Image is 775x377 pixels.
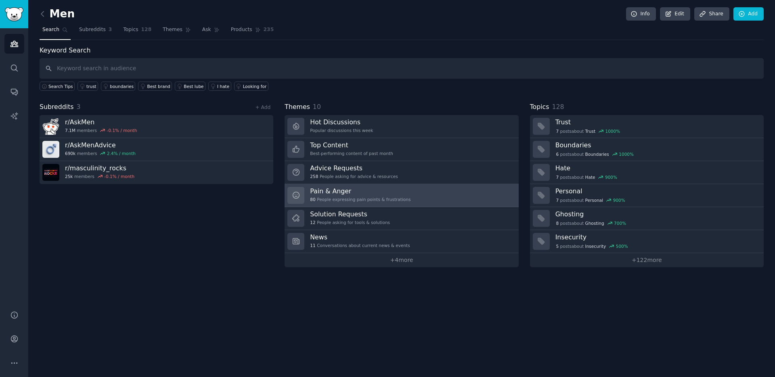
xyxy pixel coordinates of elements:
h3: r/ masculinity_rocks [65,164,134,172]
div: 1000 % [605,128,620,134]
div: 500 % [616,243,628,249]
img: GummySearch logo [5,7,23,21]
div: post s about [555,128,621,135]
h3: News [310,233,410,241]
h3: Advice Requests [310,164,398,172]
span: Trust [585,128,595,134]
a: Looking for [234,82,268,91]
span: 3 [109,26,112,34]
div: members [65,174,134,179]
img: masculinity_rocks [42,164,59,181]
a: Personal7postsaboutPersonal900% [530,184,764,207]
div: members [65,128,137,133]
a: Top ContentBest-performing content of past month [285,138,518,161]
a: boundaries [101,82,135,91]
a: Solution Requests12People asking for tools & solutions [285,207,518,230]
a: Themes [160,23,194,40]
span: Insecurity [585,243,606,249]
span: 80 [310,197,315,202]
span: 7 [556,174,559,180]
span: 25k [65,174,73,179]
span: Themes [163,26,182,34]
span: Search [42,26,59,34]
span: 11 [310,243,315,248]
a: Boundaries6postsaboutBoundaries1000% [530,138,764,161]
span: 128 [141,26,152,34]
a: Hate7postsaboutHate900% [530,161,764,184]
div: Best-performing content of past month [310,151,393,156]
h3: Hot Discussions [310,118,373,126]
div: trust [86,84,96,89]
span: Search Tips [48,84,73,89]
a: +4more [285,253,518,267]
div: post s about [555,220,627,227]
a: Trust7postsaboutTrust1000% [530,115,764,138]
div: boundaries [110,84,134,89]
div: post s about [555,243,629,250]
div: Best lube [184,84,203,89]
h3: Hate [555,164,758,172]
a: Info [626,7,656,21]
span: 5 [556,243,559,249]
span: 690k [65,151,75,156]
span: Subreddits [40,102,74,112]
div: post s about [555,174,618,181]
a: Search [40,23,71,40]
h3: Boundaries [555,141,758,149]
a: Best brand [138,82,172,91]
a: Ask [199,23,222,40]
div: I hate [217,84,229,89]
h3: Top Content [310,141,393,149]
h3: r/ AskMen [65,118,137,126]
div: 900 % [613,197,625,203]
div: -0.1 % / month [104,174,134,179]
span: Ask [202,26,211,34]
span: 7 [556,128,559,134]
span: 6 [556,151,559,157]
img: AskMenAdvice [42,141,59,158]
input: Keyword search in audience [40,58,764,79]
a: Topics128 [120,23,154,40]
div: -0.1 % / month [107,128,137,133]
a: r/AskMen7.1Mmembers-0.1% / month [40,115,273,138]
span: Topics [123,26,138,34]
span: 235 [264,26,274,34]
div: 2.4 % / month [107,151,136,156]
a: Products235 [228,23,276,40]
span: 128 [552,103,564,111]
div: post s about [555,151,635,158]
div: members [65,151,136,156]
div: People expressing pain points & frustrations [310,197,411,202]
div: People asking for advice & resources [310,174,398,179]
label: Keyword Search [40,46,90,54]
span: 10 [313,103,321,111]
div: Popular discussions this week [310,128,373,133]
span: Personal [585,197,603,203]
a: Hot DiscussionsPopular discussions this week [285,115,518,138]
a: Subreddits3 [76,23,115,40]
a: +122more [530,253,764,267]
a: Best lube [175,82,205,91]
a: Edit [660,7,690,21]
a: Ghosting8postsaboutGhosting700% [530,207,764,230]
h3: Personal [555,187,758,195]
span: 12 [310,220,315,225]
a: trust [77,82,98,91]
span: Ghosting [585,220,604,226]
a: r/masculinity_rocks25kmembers-0.1% / month [40,161,273,184]
div: 900 % [605,174,617,180]
span: Subreddits [79,26,106,34]
span: 8 [556,220,559,226]
span: 258 [310,174,318,179]
div: Conversations about current news & events [310,243,410,248]
span: Hate [585,174,595,180]
a: News11Conversations about current news & events [285,230,518,253]
span: Topics [530,102,549,112]
div: Best brand [147,84,170,89]
span: 3 [77,103,81,111]
span: 7.1M [65,128,75,133]
h3: Ghosting [555,210,758,218]
h3: Insecurity [555,233,758,241]
h3: Solution Requests [310,210,390,218]
a: r/AskMenAdvice690kmembers2.4% / month [40,138,273,161]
